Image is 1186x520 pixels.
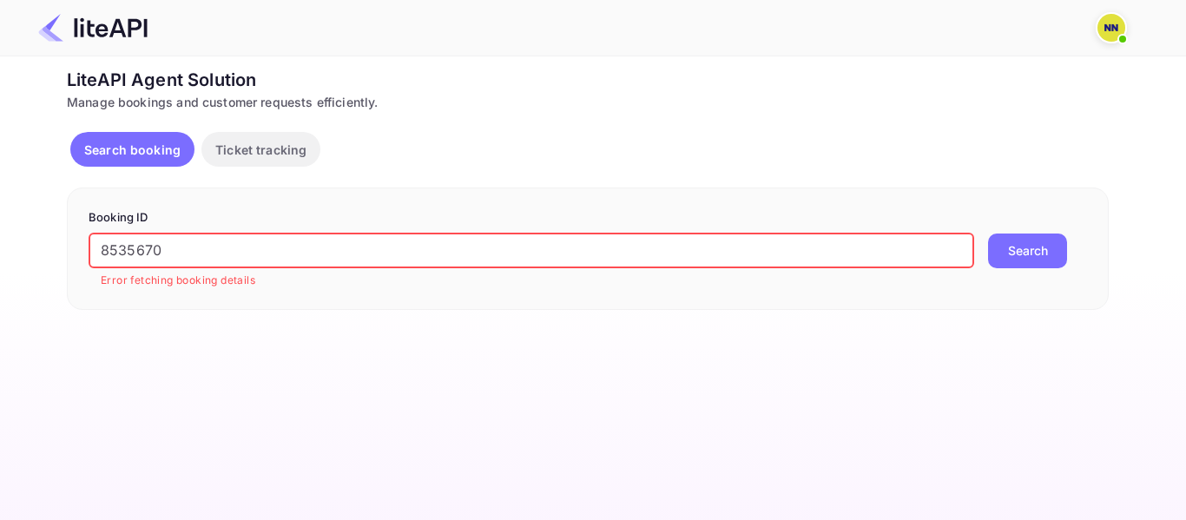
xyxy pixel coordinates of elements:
p: Search booking [84,141,181,159]
p: Booking ID [89,209,1087,227]
p: Error fetching booking details [101,272,962,289]
div: Manage bookings and customer requests efficiently. [67,93,1109,111]
button: Search [988,234,1067,268]
p: Ticket tracking [215,141,306,159]
img: N/A N/A [1097,14,1125,42]
img: LiteAPI Logo [38,14,148,42]
div: LiteAPI Agent Solution [67,67,1109,93]
input: Enter Booking ID (e.g., 63782194) [89,234,974,268]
